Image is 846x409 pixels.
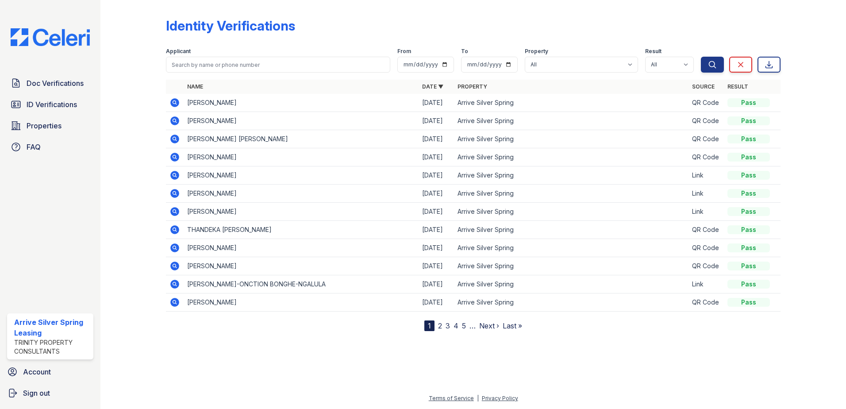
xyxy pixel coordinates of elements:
td: Arrive Silver Spring [454,112,689,130]
td: [DATE] [419,112,454,130]
div: Pass [727,243,770,252]
td: [DATE] [419,148,454,166]
a: Properties [7,117,93,135]
span: FAQ [27,142,41,152]
label: Property [525,48,548,55]
a: Privacy Policy [482,395,518,401]
a: Terms of Service [429,395,474,401]
div: Pass [727,116,770,125]
a: 4 [454,321,458,330]
td: [DATE] [419,293,454,312]
td: QR Code [688,239,724,257]
td: QR Code [688,148,724,166]
span: ID Verifications [27,99,77,110]
div: | [477,395,479,401]
td: [PERSON_NAME] [184,94,419,112]
a: 2 [438,321,442,330]
td: Arrive Silver Spring [454,166,689,185]
div: Pass [727,262,770,270]
a: Result [727,83,748,90]
a: Sign out [4,384,97,402]
td: [PERSON_NAME] [184,257,419,275]
label: From [397,48,411,55]
td: QR Code [688,221,724,239]
td: [DATE] [419,185,454,203]
a: 3 [446,321,450,330]
td: Arrive Silver Spring [454,221,689,239]
td: Arrive Silver Spring [454,203,689,221]
div: Pass [727,298,770,307]
td: Arrive Silver Spring [454,275,689,293]
td: Link [688,203,724,221]
a: Doc Verifications [7,74,93,92]
td: Arrive Silver Spring [454,257,689,275]
td: Arrive Silver Spring [454,94,689,112]
a: Source [692,83,715,90]
td: QR Code [688,257,724,275]
a: Date ▼ [422,83,443,90]
label: Result [645,48,661,55]
div: Pass [727,207,770,216]
td: [PERSON_NAME] [184,185,419,203]
span: Properties [27,120,62,131]
img: CE_Logo_Blue-a8612792a0a2168367f1c8372b55b34899dd931a85d93a1a3d3e32e68fde9ad4.png [4,28,97,46]
div: Pass [727,153,770,162]
label: Applicant [166,48,191,55]
iframe: chat widget [809,374,837,400]
div: Trinity Property Consultants [14,338,90,356]
a: Name [187,83,203,90]
span: … [469,320,476,331]
td: [DATE] [419,203,454,221]
div: Pass [727,280,770,289]
span: Account [23,367,51,377]
div: Arrive Silver Spring Leasing [14,317,90,338]
td: Arrive Silver Spring [454,185,689,203]
td: Arrive Silver Spring [454,239,689,257]
td: THANDEKA [PERSON_NAME] [184,221,419,239]
td: Link [688,166,724,185]
a: 5 [462,321,466,330]
a: Next › [479,321,499,330]
td: [PERSON_NAME] [184,166,419,185]
a: Property [458,83,487,90]
td: [DATE] [419,221,454,239]
td: [DATE] [419,239,454,257]
td: [PERSON_NAME] [184,112,419,130]
a: FAQ [7,138,93,156]
td: QR Code [688,112,724,130]
td: QR Code [688,293,724,312]
div: 1 [424,320,435,331]
td: Arrive Silver Spring [454,293,689,312]
a: Last » [503,321,522,330]
div: Identity Verifications [166,18,295,34]
div: Pass [727,225,770,234]
td: QR Code [688,130,724,148]
td: Arrive Silver Spring [454,130,689,148]
td: [PERSON_NAME] [184,293,419,312]
div: Pass [727,171,770,180]
input: Search by name or phone number [166,57,390,73]
td: Arrive Silver Spring [454,148,689,166]
td: [DATE] [419,275,454,293]
td: [DATE] [419,130,454,148]
td: [DATE] [419,94,454,112]
td: Link [688,275,724,293]
div: Pass [727,189,770,198]
a: ID Verifications [7,96,93,113]
div: Pass [727,135,770,143]
label: To [461,48,468,55]
td: [PERSON_NAME] [184,148,419,166]
div: Pass [727,98,770,107]
td: [PERSON_NAME] [PERSON_NAME] [184,130,419,148]
td: [PERSON_NAME] [184,239,419,257]
span: Sign out [23,388,50,398]
td: [PERSON_NAME] [184,203,419,221]
span: Doc Verifications [27,78,84,89]
a: Account [4,363,97,381]
td: QR Code [688,94,724,112]
td: Link [688,185,724,203]
td: [DATE] [419,166,454,185]
td: [DATE] [419,257,454,275]
td: [PERSON_NAME]-ONCTION BONGHE-NGALULA [184,275,419,293]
